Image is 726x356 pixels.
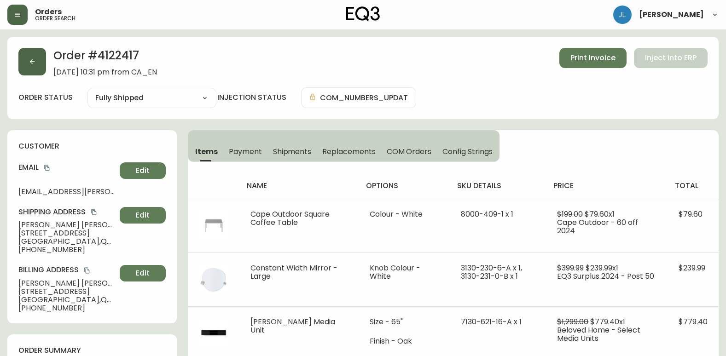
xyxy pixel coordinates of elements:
[557,271,654,281] span: EQ3 Surplus 2024 - Post 50
[136,268,150,278] span: Edit
[557,263,584,273] span: $399.99
[570,53,616,63] span: Print Invoice
[366,181,442,191] h4: options
[557,316,588,327] span: $1,299.00
[639,11,704,18] span: [PERSON_NAME]
[18,287,116,296] span: [STREET_ADDRESS]
[120,265,166,281] button: Edit
[273,147,312,156] span: Shipments
[387,147,432,156] span: COM Orders
[18,265,116,275] h4: Billing Address
[18,221,116,229] span: [PERSON_NAME] [PERSON_NAME]
[42,163,52,172] button: copy
[195,147,218,156] span: Items
[18,246,116,254] span: [PHONE_NUMBER]
[18,141,166,151] h4: customer
[18,345,166,356] h4: order summary
[370,318,439,326] li: Size - 65"
[370,337,439,345] li: Finish - Oak
[679,316,708,327] span: $779.40
[136,210,150,220] span: Edit
[18,92,73,103] label: order status
[559,48,627,68] button: Print Invoice
[18,229,116,237] span: [STREET_ADDRESS]
[553,181,660,191] h4: price
[679,263,705,273] span: $239.99
[557,217,638,236] span: Cape Outdoor - 60 off 2024
[442,147,492,156] span: Config Strings
[586,263,618,273] span: $239.99 x 1
[18,304,116,312] span: [PHONE_NUMBER]
[120,207,166,224] button: Edit
[53,48,157,68] h2: Order # 4122417
[18,188,116,196] span: [EMAIL_ADDRESS][PERSON_NAME][DOMAIN_NAME]
[18,162,116,172] h4: Email
[613,6,632,24] img: 1c9c23e2a847dab86f8017579b61559c
[120,162,166,179] button: Edit
[585,209,615,219] span: $79.60 x 1
[370,264,439,281] li: Knob Colour - White
[557,325,640,344] span: Beloved Home - Select Media Units
[18,279,116,287] span: [PERSON_NAME] [PERSON_NAME]
[461,316,522,327] span: 7130-621-16-A x 1
[18,207,116,217] h4: Shipping Address
[199,318,228,347] img: c45c0890-f8ba-4845-a14b-68c64881446bOptional[Marcel-Media-Unit-72-Black-Oak-Front-LP.jpg].jpg
[53,68,157,76] span: [DATE] 10:31 pm from CA_EN
[457,181,539,191] h4: sku details
[35,16,76,21] h5: order search
[18,237,116,246] span: [GEOGRAPHIC_DATA] , QC , H3C 0S8 , CA
[322,147,375,156] span: Replacements
[199,264,228,293] img: 27e9c5bc-4dad-414f-bb0d-6552c7f2d4b8Optional[Constant-Width-Large-Mirror-White.jpg].jpg
[557,209,583,219] span: $199.00
[247,181,351,191] h4: name
[461,209,513,219] span: 8000-409-1 x 1
[461,263,522,281] span: 3130-230-6-A x 1, 3130-231-0-B x 1
[675,181,711,191] h4: total
[82,266,92,275] button: copy
[346,6,380,21] img: logo
[370,210,439,218] li: Colour - White
[35,8,62,16] span: Orders
[199,210,228,240] img: 7f919c84-6442-4e9b-9e5b-4c06e1105b51.jpg
[590,316,625,327] span: $779.40 x 1
[679,209,703,219] span: $79.60
[250,263,337,281] span: Constant Width Mirror - Large
[89,207,99,217] button: copy
[250,209,330,228] span: Cape Outdoor Square Coffee Table
[136,166,150,176] span: Edit
[18,296,116,304] span: [GEOGRAPHIC_DATA] , QC , H3C 0S8 , CA
[217,92,286,103] h4: injection status
[229,147,262,156] span: Payment
[250,316,335,335] span: [PERSON_NAME] Media Unit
